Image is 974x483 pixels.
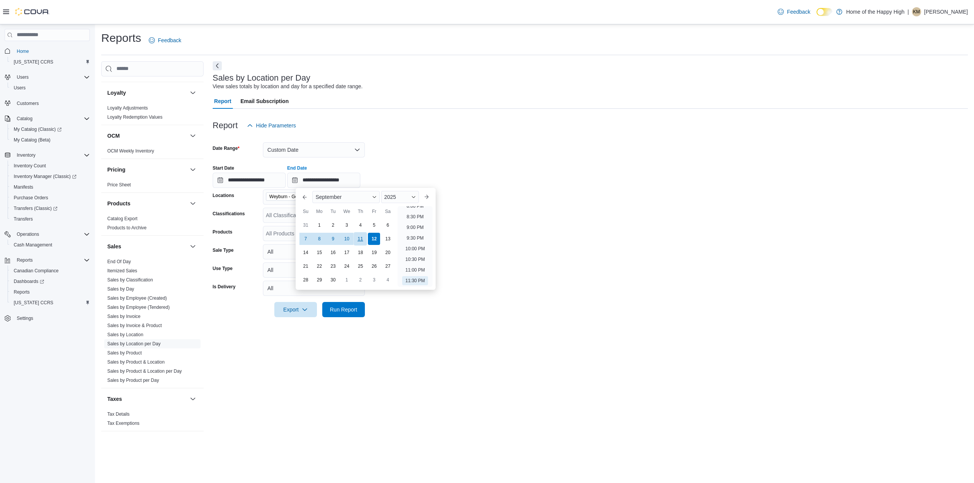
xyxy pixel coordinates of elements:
a: End Of Day [107,259,131,264]
span: [US_STATE] CCRS [14,300,53,306]
ul: Time [398,206,432,287]
button: Inventory Count [8,160,93,171]
div: We [341,205,353,218]
span: 2025 [384,194,396,200]
div: day-15 [313,246,325,259]
a: Tax Exemptions [107,421,140,426]
div: day-1 [341,274,353,286]
span: Sales by Day [107,286,134,292]
span: Transfers [11,214,90,224]
span: Sales by Location [107,332,143,338]
span: Washington CCRS [11,298,90,307]
span: Users [17,74,29,80]
div: day-31 [299,219,312,231]
a: Products to Archive [107,225,146,230]
label: Is Delivery [213,284,236,290]
span: Catalog [17,116,32,122]
a: Reports [11,288,33,297]
a: [US_STATE] CCRS [11,57,56,67]
a: Loyalty Redemption Values [107,114,162,120]
div: day-30 [327,274,339,286]
a: Cash Management [11,240,55,249]
button: All [263,281,365,296]
span: Transfers (Classic) [11,204,90,213]
span: Loyalty Adjustments [107,105,148,111]
button: Sales [107,243,187,250]
div: Fr [368,205,380,218]
label: Use Type [213,265,232,272]
nav: Complex example [5,43,90,344]
span: Sales by Employee (Created) [107,295,167,301]
a: OCM Weekly Inventory [107,148,154,154]
span: Export [279,302,312,317]
label: Date Range [213,145,240,151]
button: Taxes [107,395,187,403]
span: Sales by Employee (Tendered) [107,304,170,310]
p: Home of the Happy High [846,7,904,16]
input: Dark Mode [816,8,832,16]
a: Transfers (Classic) [8,203,93,214]
span: Dashboards [11,277,90,286]
div: day-2 [354,274,366,286]
a: Sales by Employee (Created) [107,296,167,301]
button: Manifests [8,182,93,192]
label: Products [213,229,232,235]
div: day-22 [313,260,325,272]
li: 9:00 PM [404,223,427,232]
img: Cova [15,8,49,16]
button: Reports [2,255,93,265]
span: Operations [14,230,90,239]
a: Tax Details [107,412,130,417]
span: Sales by Location per Day [107,341,161,347]
span: Reports [14,289,30,295]
button: Next [213,61,222,70]
span: Sales by Product & Location per Day [107,368,182,374]
li: 10:00 PM [402,244,428,253]
div: Mo [313,205,325,218]
span: Manifests [11,183,90,192]
button: Operations [2,229,93,240]
a: Customers [14,99,42,108]
a: Feedback [146,33,184,48]
span: Feedback [158,37,181,44]
span: Reports [17,257,33,263]
a: Inventory Manager (Classic) [11,172,80,181]
a: Users [11,83,29,92]
button: Users [14,73,32,82]
a: Sales by Classification [107,277,153,283]
span: Inventory Manager (Classic) [14,173,76,180]
div: Button. Open the month selector. September is currently selected. [312,191,379,203]
div: day-8 [313,233,325,245]
div: day-24 [341,260,353,272]
span: Run Report [330,306,357,313]
span: Home [14,46,90,56]
span: Washington CCRS [11,57,90,67]
a: Transfers [11,214,36,224]
input: Press the down key to open a popover containing a calendar. [213,173,286,188]
div: day-16 [327,246,339,259]
li: 9:30 PM [404,234,427,243]
div: Pricing [101,180,204,192]
a: Sales by Invoice & Product [107,323,162,328]
span: Canadian Compliance [14,268,59,274]
h3: Loyalty [107,89,126,97]
span: Report [214,94,231,109]
div: day-26 [368,260,380,272]
button: Loyalty [188,88,197,97]
button: OCM [107,132,187,140]
h3: Sales [107,243,121,250]
div: Tu [327,205,339,218]
span: Sales by Product per Day [107,377,159,383]
div: OCM [101,146,204,159]
a: My Catalog (Classic) [8,124,93,135]
button: Canadian Compliance [8,265,93,276]
button: Inventory [2,150,93,160]
div: day-21 [299,260,312,272]
button: Sales [188,242,197,251]
a: Dashboards [11,277,47,286]
p: [PERSON_NAME] [924,7,968,16]
div: Sa [382,205,394,218]
div: day-3 [341,219,353,231]
a: Sales by Product & Location per Day [107,369,182,374]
